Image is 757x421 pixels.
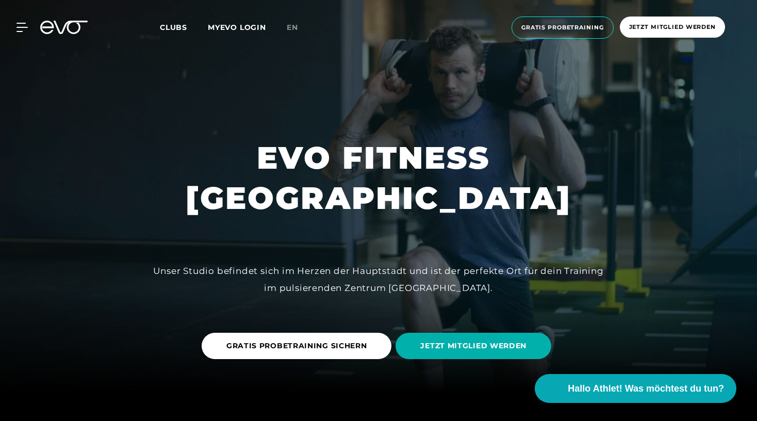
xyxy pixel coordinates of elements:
[521,23,604,32] span: Gratis Probetraining
[535,374,736,403] button: Hallo Athlet! Was möchtest du tun?
[629,23,716,31] span: Jetzt Mitglied werden
[420,341,526,351] span: JETZT MITGLIED WERDEN
[208,23,266,32] a: MYEVO LOGIN
[568,382,724,396] span: Hallo Athlet! Was möchtest du tun?
[287,22,310,34] a: en
[186,138,571,218] h1: EVO FITNESS [GEOGRAPHIC_DATA]
[160,22,208,32] a: Clubs
[146,263,611,296] div: Unser Studio befindet sich im Herzen der Hauptstadt und ist der perfekte Ort für dein Training im...
[226,341,367,351] span: GRATIS PROBETRAINING SICHERN
[508,17,617,39] a: Gratis Probetraining
[287,23,298,32] span: en
[396,325,555,367] a: JETZT MITGLIED WERDEN
[202,325,396,367] a: GRATIS PROBETRAINING SICHERN
[617,17,728,39] a: Jetzt Mitglied werden
[160,23,187,32] span: Clubs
